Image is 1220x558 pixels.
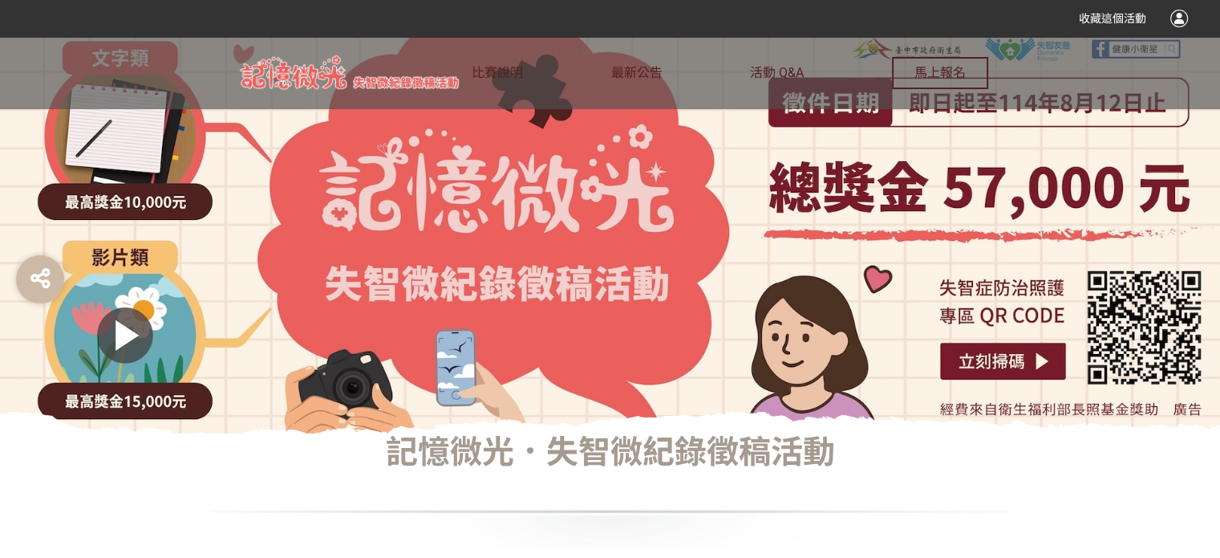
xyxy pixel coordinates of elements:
span: 比賽說明 [472,65,523,80]
span: 最新公告 [611,65,663,80]
h1: 記憶微光．失智微紀錄徵稿活動 [209,434,1011,472]
a: 活動 Q&A [750,37,804,109]
img: 記憶微光．失智微紀錄徵稿活動 [232,54,472,94]
span: 活動 Q&A [750,65,804,80]
span: 收藏這個活動 [1079,12,1146,25]
a: 比賽說明 [472,37,523,109]
button: 馬上報名 [892,57,988,89]
a: 最新公告 [611,37,663,109]
span: 馬上報名 [914,65,966,80]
